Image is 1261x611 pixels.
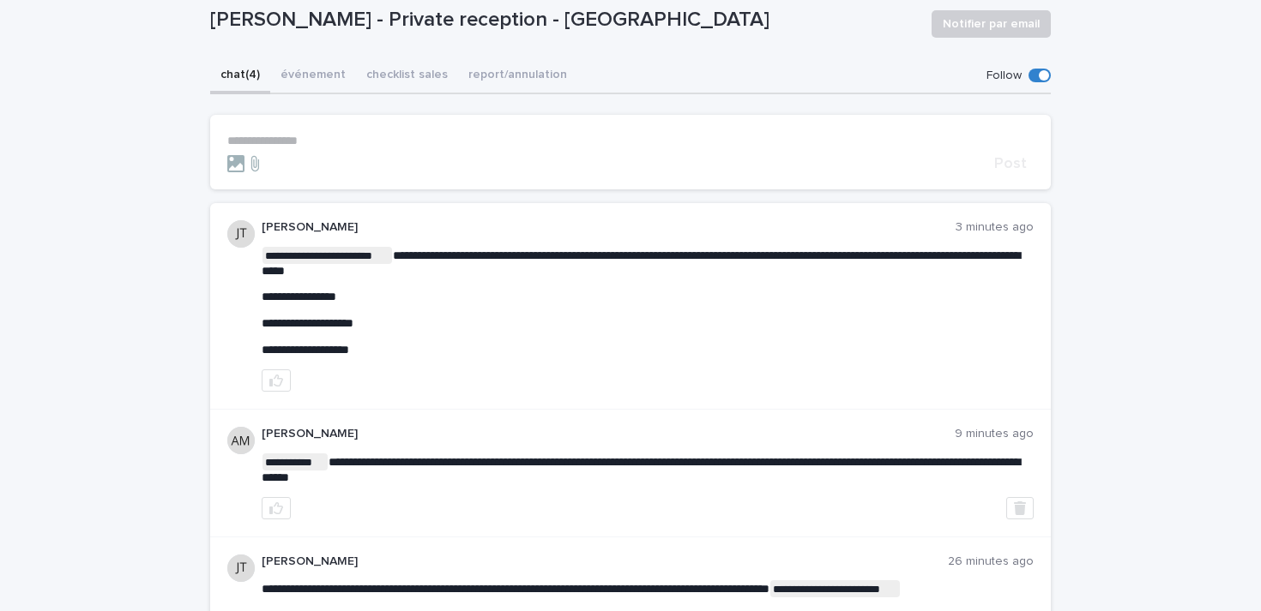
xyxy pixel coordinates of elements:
[948,554,1034,569] p: 26 minutes ago
[262,369,291,392] button: like this post
[955,427,1034,441] p: 9 minutes ago
[987,156,1034,171] button: Post
[210,8,918,33] p: [PERSON_NAME] - Private reception - [GEOGRAPHIC_DATA]
[262,220,956,235] p: [PERSON_NAME]
[986,69,1022,83] p: Follow
[270,58,356,94] button: événement
[356,58,458,94] button: checklist sales
[210,58,270,94] button: chat (4)
[1006,497,1034,519] button: Delete post
[994,156,1027,171] span: Post
[943,15,1040,33] span: Notifier par email
[458,58,577,94] button: report/annulation
[932,10,1051,38] button: Notifier par email
[956,220,1034,235] p: 3 minutes ago
[262,427,955,441] p: [PERSON_NAME]
[262,497,291,519] button: like this post
[262,554,948,569] p: [PERSON_NAME]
